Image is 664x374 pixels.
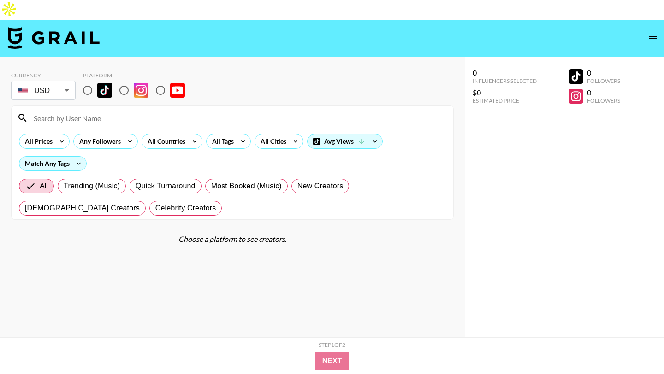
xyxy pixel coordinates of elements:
div: 0 [587,68,620,77]
div: Any Followers [74,134,123,148]
img: TikTok [97,83,112,98]
div: Match Any Tags [19,157,86,170]
div: 0 [473,68,537,77]
div: Choose a platform to see creators. [11,234,454,244]
div: All Countries [142,134,187,148]
div: Platform [83,72,192,79]
div: Step 1 of 2 [319,341,345,348]
button: open drawer [644,29,662,48]
div: Avg Views [308,134,382,148]
input: Search by User Name [28,111,448,125]
img: Grail Talent [7,27,100,49]
div: All Prices [19,134,54,148]
iframe: Drift Widget Chat Controller [618,328,653,363]
div: Estimated Price [473,97,537,104]
div: 0 [587,88,620,97]
span: All [40,181,48,192]
div: Influencers Selected [473,77,537,84]
button: Next [315,352,350,370]
img: Instagram [134,83,148,98]
span: New Creators [297,181,344,192]
span: Quick Turnaround [136,181,196,192]
div: All Tags [207,134,236,148]
span: Trending (Music) [64,181,120,192]
div: Followers [587,97,620,104]
div: $0 [473,88,537,97]
span: Most Booked (Music) [211,181,282,192]
span: [DEMOGRAPHIC_DATA] Creators [25,203,140,214]
div: All Cities [255,134,288,148]
span: Celebrity Creators [155,203,216,214]
img: YouTube [170,83,185,98]
div: USD [13,82,74,99]
div: Followers [587,77,620,84]
div: Currency [11,72,76,79]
